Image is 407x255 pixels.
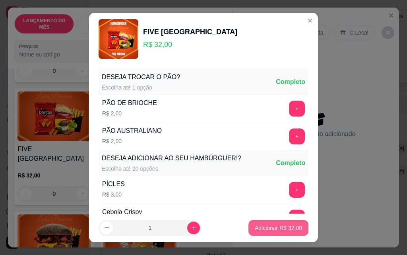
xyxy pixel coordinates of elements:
[143,39,237,50] p: R$ 32,00
[102,126,162,136] div: PÃO AUSTRALIANO
[248,220,308,236] button: Adicionar R$ 32,00
[102,72,180,82] div: DESEJA TROCAR O PÃO?
[276,158,305,168] div: Completo
[187,222,200,234] button: increase-product-quantity
[99,19,138,59] img: product-image
[102,179,125,189] div: PÍCLES
[102,137,162,145] p: R$ 2,00
[304,14,316,27] button: Close
[255,224,302,232] p: Adicionar R$ 32,00
[289,101,305,117] button: add
[100,222,113,234] button: decrease-product-quantity
[102,109,157,117] p: R$ 2,00
[102,191,125,199] p: R$ 3,00
[102,154,241,163] div: DESEJA ADICIONAR AO SEU HAMBÚRGUER!?
[143,26,237,37] div: FIVE [GEOGRAPHIC_DATA]
[102,165,241,173] div: Escolha até 20 opções
[102,84,180,91] div: Escolha até 1 opção
[102,207,142,217] div: Cebola Crispy
[276,77,305,87] div: Completo
[289,128,305,144] button: add
[102,98,157,108] div: PÃO DE BRIOCHE
[289,210,305,226] button: add
[289,182,305,198] button: add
